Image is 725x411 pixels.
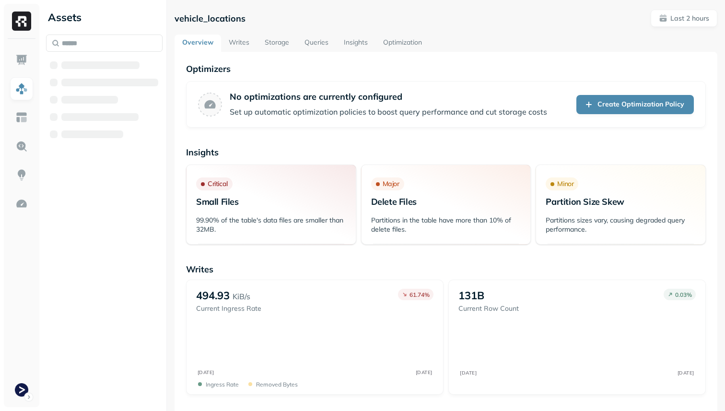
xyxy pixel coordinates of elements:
a: Storage [257,35,297,52]
p: Major [383,179,399,188]
a: Writes [221,35,257,52]
div: Assets [46,10,163,25]
p: 61.74 % [409,291,430,298]
p: Current Row Count [458,304,519,313]
p: Ingress Rate [206,381,239,388]
p: Partition Size Skew [546,196,696,207]
p: Delete Files [371,196,521,207]
p: Small Files [196,196,346,207]
a: Insights [336,35,375,52]
tspan: [DATE] [460,370,477,376]
p: Minor [557,179,573,188]
p: vehicle_locations [175,13,246,24]
a: Create Optimization Policy [576,95,694,114]
p: Current Ingress Rate [196,304,261,313]
a: Optimization [375,35,430,52]
p: Removed bytes [256,381,298,388]
p: KiB/s [233,291,250,302]
a: Queries [297,35,336,52]
p: Optimizers [186,63,706,74]
p: No optimizations are currently configured [230,91,547,102]
p: 99.90% of the table's data files are smaller than 32MB. [196,216,346,234]
img: Dashboard [15,54,28,66]
img: Asset Explorer [15,111,28,124]
p: 0.03 % [675,291,692,298]
p: Last 2 hours [670,14,709,23]
img: Query Explorer [15,140,28,153]
img: Ryft [12,12,31,31]
p: Partitions sizes vary, causing degraded query performance. [546,216,696,234]
p: Writes [186,264,706,275]
p: 494.93 [196,289,230,302]
img: Terminal [15,383,28,397]
p: Partitions in the table have more than 10% of delete files. [371,216,521,234]
p: Critical [208,179,228,188]
p: Set up automatic optimization policies to boost query performance and cut storage costs [230,106,547,117]
button: Last 2 hours [651,10,717,27]
a: Overview [175,35,221,52]
img: Optimization [15,198,28,210]
tspan: [DATE] [415,369,432,376]
tspan: [DATE] [197,369,214,376]
img: Insights [15,169,28,181]
tspan: [DATE] [678,370,694,376]
p: 131B [458,289,484,302]
img: Assets [15,82,28,95]
p: Insights [186,147,706,158]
